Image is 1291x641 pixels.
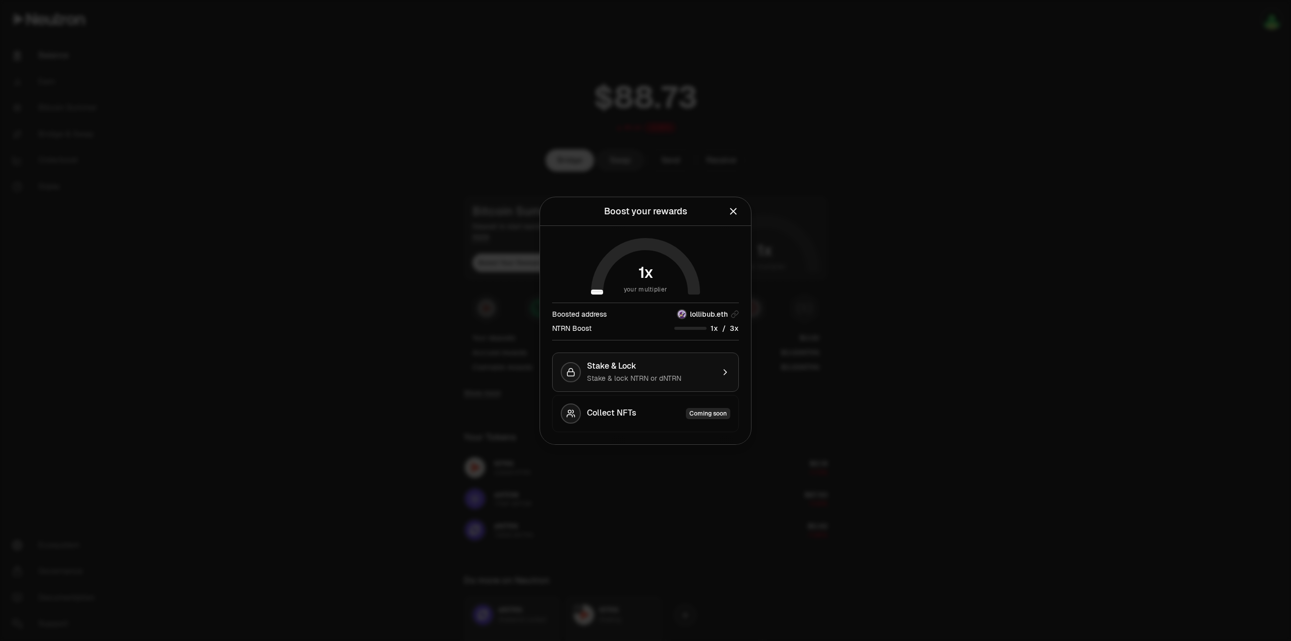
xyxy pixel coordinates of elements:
button: Stake & LockStake & lock NTRN or dNTRN [552,353,739,392]
img: lollibub.eth [678,310,686,318]
span: lollibub.eth [690,309,728,319]
span: Stake & Lock [587,361,636,371]
button: lollibub.ethlollibub.eth [677,309,739,319]
div: NTRN Boost [552,323,591,333]
div: Boost your rewards [604,204,687,218]
span: your multiplier [624,284,668,295]
div: Coming soon [686,408,730,419]
div: Boosted address [552,309,607,319]
button: Close [728,204,739,218]
div: / [674,323,739,334]
span: Stake & lock NTRN or dNTRN [587,374,681,383]
button: Collect NFTsComing soon [552,395,739,432]
span: Collect NFTs [587,408,636,419]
